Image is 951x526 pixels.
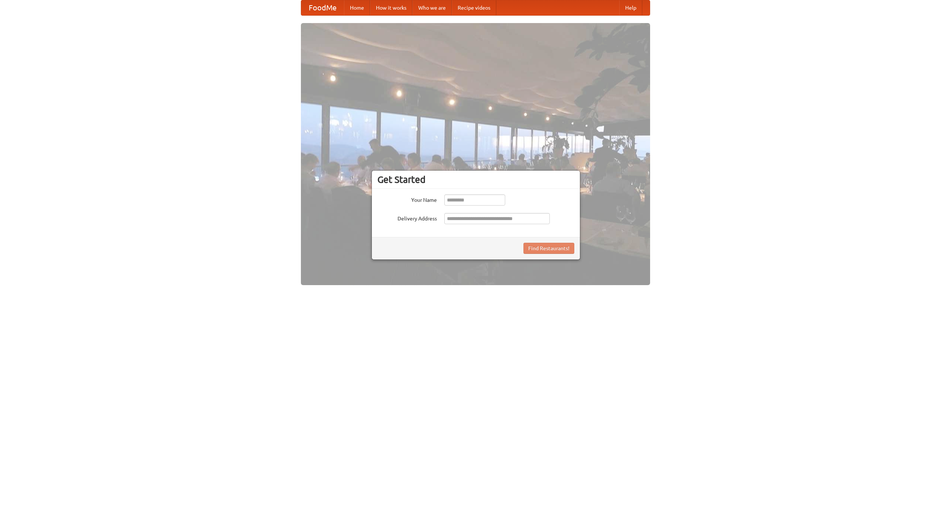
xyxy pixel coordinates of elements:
label: Delivery Address [377,213,437,222]
h3: Get Started [377,174,574,185]
a: Help [619,0,642,15]
a: FoodMe [301,0,344,15]
a: Home [344,0,370,15]
a: Who we are [412,0,452,15]
label: Your Name [377,194,437,204]
a: Recipe videos [452,0,496,15]
a: How it works [370,0,412,15]
button: Find Restaurants! [523,243,574,254]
